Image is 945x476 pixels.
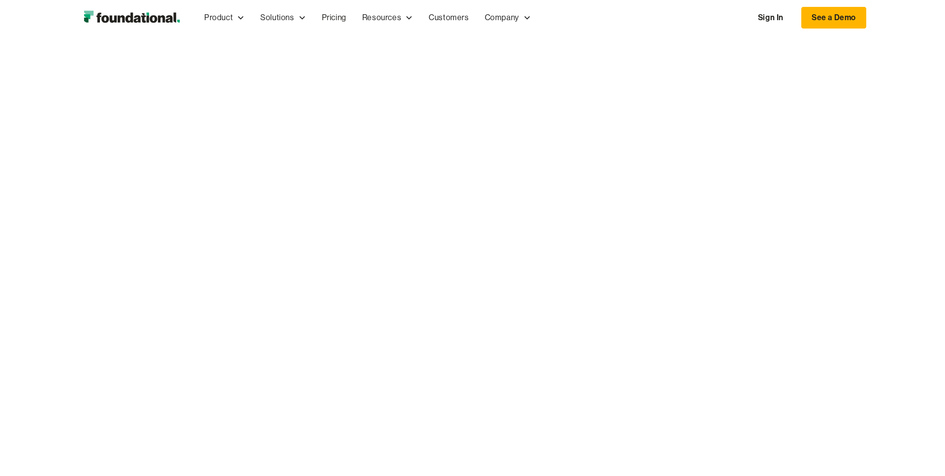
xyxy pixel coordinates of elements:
a: Sign In [748,7,793,28]
div: Resources [362,11,401,24]
a: Customers [421,1,476,34]
a: See a Demo [801,7,866,29]
img: Foundational Logo [79,8,185,28]
a: Pricing [314,1,354,34]
div: Solutions [260,11,294,24]
div: Company [485,11,519,24]
div: Product [204,11,233,24]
